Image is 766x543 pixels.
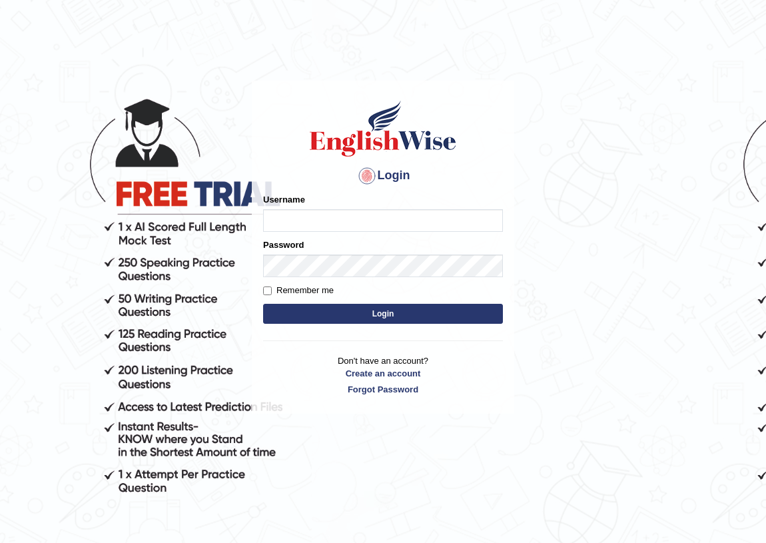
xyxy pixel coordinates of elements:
[263,284,334,297] label: Remember me
[307,99,459,159] img: Logo of English Wise sign in for intelligent practice with AI
[263,239,304,251] label: Password
[263,304,503,324] button: Login
[263,367,503,380] a: Create an account
[263,193,305,206] label: Username
[263,165,503,187] h4: Login
[263,286,272,295] input: Remember me
[263,383,503,396] a: Forgot Password
[263,354,503,396] p: Don't have an account?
